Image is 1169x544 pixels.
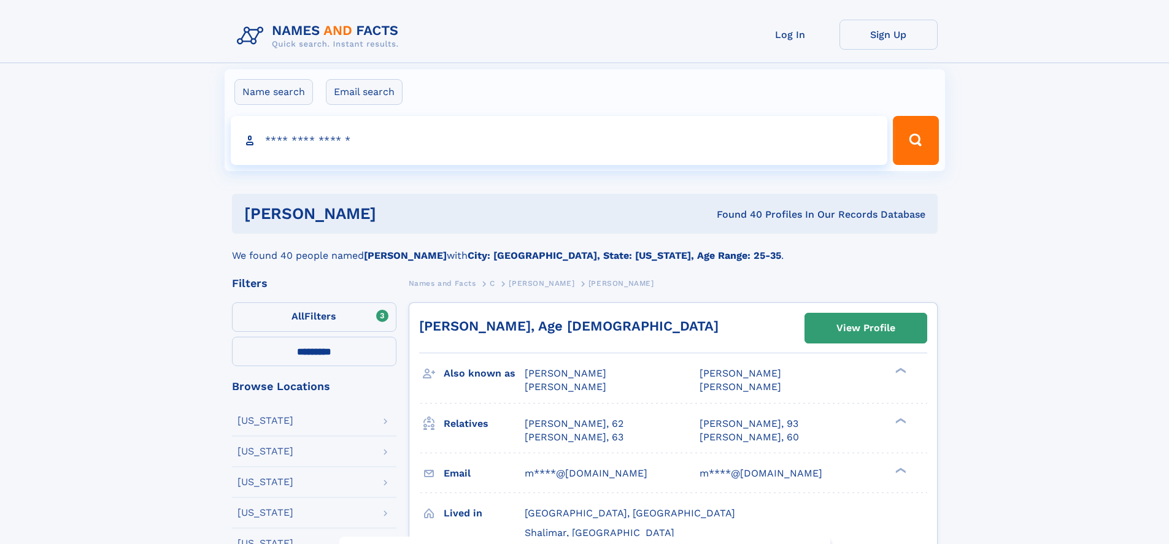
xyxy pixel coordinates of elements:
[237,508,293,518] div: [US_STATE]
[892,367,907,375] div: ❯
[546,208,925,221] div: Found 40 Profiles In Our Records Database
[231,116,888,165] input: search input
[234,79,313,105] label: Name search
[525,367,606,379] span: [PERSON_NAME]
[525,417,623,431] a: [PERSON_NAME], 62
[419,318,719,334] a: [PERSON_NAME], Age [DEMOGRAPHIC_DATA]
[490,275,495,291] a: C
[839,20,938,50] a: Sign Up
[232,234,938,263] div: We found 40 people named with .
[836,314,895,342] div: View Profile
[444,413,525,434] h3: Relatives
[509,275,574,291] a: [PERSON_NAME]
[892,416,907,424] div: ❯
[364,250,447,261] b: [PERSON_NAME]
[525,431,623,444] a: [PERSON_NAME], 63
[700,367,781,379] span: [PERSON_NAME]
[468,250,781,261] b: City: [GEOGRAPHIC_DATA], State: [US_STATE], Age Range: 25-35
[409,275,476,291] a: Names and Facts
[509,279,574,288] span: [PERSON_NAME]
[326,79,403,105] label: Email search
[444,503,525,524] h3: Lived in
[490,279,495,288] span: C
[237,477,293,487] div: [US_STATE]
[232,381,396,392] div: Browse Locations
[700,431,799,444] a: [PERSON_NAME], 60
[444,363,525,384] h3: Also known as
[244,206,547,221] h1: [PERSON_NAME]
[893,116,938,165] button: Search Button
[237,446,293,456] div: [US_STATE]
[700,381,781,393] span: [PERSON_NAME]
[232,278,396,289] div: Filters
[232,302,396,332] label: Filters
[525,527,674,538] span: Shalimar, [GEOGRAPHIC_DATA]
[700,417,798,431] a: [PERSON_NAME], 93
[237,416,293,426] div: [US_STATE]
[525,381,606,393] span: [PERSON_NAME]
[805,313,927,343] a: View Profile
[525,507,735,519] span: [GEOGRAPHIC_DATA], [GEOGRAPHIC_DATA]
[444,463,525,484] h3: Email
[232,20,409,53] img: Logo Names and Facts
[588,279,654,288] span: [PERSON_NAME]
[892,466,907,474] div: ❯
[741,20,839,50] a: Log In
[291,310,304,322] span: All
